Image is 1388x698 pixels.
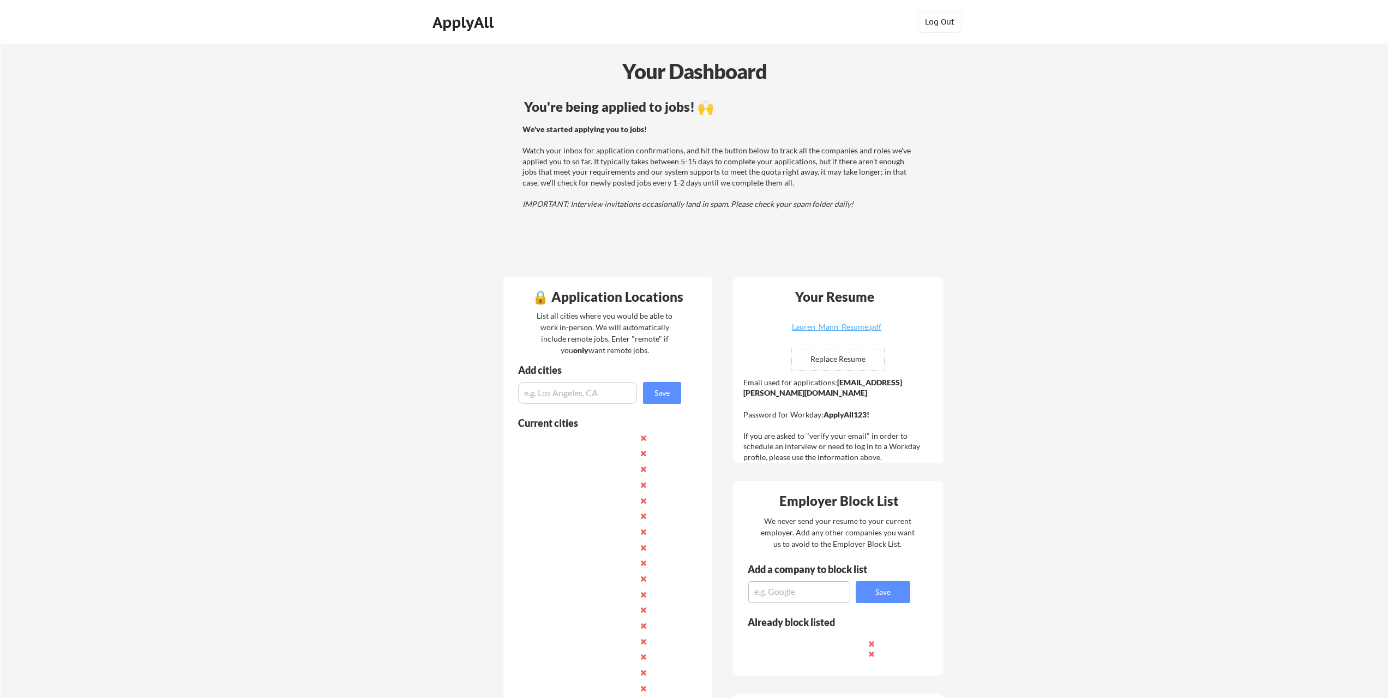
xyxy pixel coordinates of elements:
div: Already block listed [748,617,896,627]
strong: [EMAIL_ADDRESS][PERSON_NAME][DOMAIN_NAME] [743,378,902,398]
div: Add a company to block list [748,564,884,574]
input: e.g. Los Angeles, CA [518,382,637,404]
div: ApplyAll [432,13,497,32]
div: You're being applied to jobs! 🙌 [524,100,917,114]
button: Save [856,581,910,603]
div: Your Dashboard [1,56,1388,87]
div: Employer Block List [737,494,940,508]
div: Current cities [518,418,669,428]
div: Watch your inbox for application confirmations, and hit the button below to track all the compani... [522,124,916,210]
div: We never send your resume to your current employer. Add any other companies you want us to avoid ... [760,515,915,550]
div: Your Resume [780,290,888,303]
strong: We've started applying you to jobs! [522,124,647,134]
button: Log Out [918,11,962,33]
div: Add cities [518,365,684,375]
a: Lauren_Mann_Resume.pdf [772,323,902,340]
strong: ApplyAll123! [824,410,869,419]
strong: only [573,345,588,355]
em: IMPORTANT: Interview invitations occasionally land in spam. Please check your spam folder daily! [522,199,854,208]
div: Email used for applications: Password for Workday: If you are asked to "verify your email" in ord... [743,377,936,463]
div: Lauren_Mann_Resume.pdf [772,323,902,331]
button: Save [643,382,681,404]
div: 🔒 Application Locations [506,290,709,303]
div: List all cities where you would be able to work in-person. We will automatically include remote j... [530,310,680,356]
